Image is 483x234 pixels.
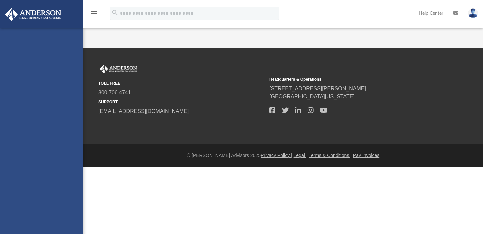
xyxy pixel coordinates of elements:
img: User Pic [468,8,478,18]
a: Pay Invoices [353,153,379,158]
img: Anderson Advisors Platinum Portal [3,8,63,21]
a: Privacy Policy | [261,153,292,158]
a: Legal | [294,153,308,158]
a: [STREET_ADDRESS][PERSON_NAME] [269,86,366,91]
i: menu [90,9,98,17]
a: [GEOGRAPHIC_DATA][US_STATE] [269,94,355,99]
small: TOLL FREE [98,80,265,86]
i: search [111,9,119,16]
img: Anderson Advisors Platinum Portal [98,65,138,73]
a: [EMAIL_ADDRESS][DOMAIN_NAME] [98,108,189,114]
a: Terms & Conditions | [309,153,352,158]
a: menu [90,13,98,17]
small: Headquarters & Operations [269,76,436,82]
a: 800.706.4741 [98,90,131,95]
small: SUPPORT [98,99,265,105]
div: © [PERSON_NAME] Advisors 2025 [83,152,483,159]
